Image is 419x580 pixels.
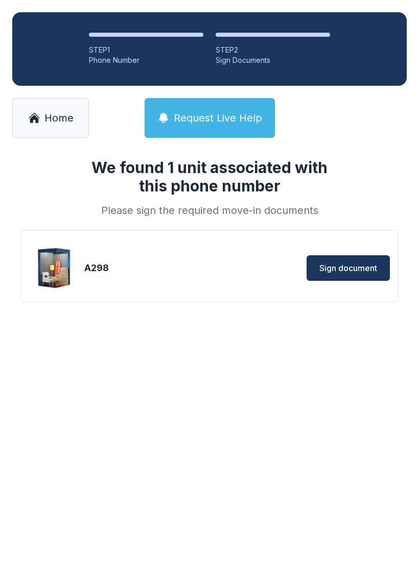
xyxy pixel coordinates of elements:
div: Sign Documents [216,55,330,65]
div: A298 [84,261,207,275]
h1: We found 1 unit associated with this phone number [79,158,340,195]
div: STEP 2 [216,45,330,55]
span: Home [44,111,74,125]
span: Request Live Help [174,111,262,125]
div: Phone Number [89,55,203,65]
span: Sign document [319,262,377,274]
div: Please sign the required move-in documents [79,203,340,217]
div: STEP 1 [89,45,203,55]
